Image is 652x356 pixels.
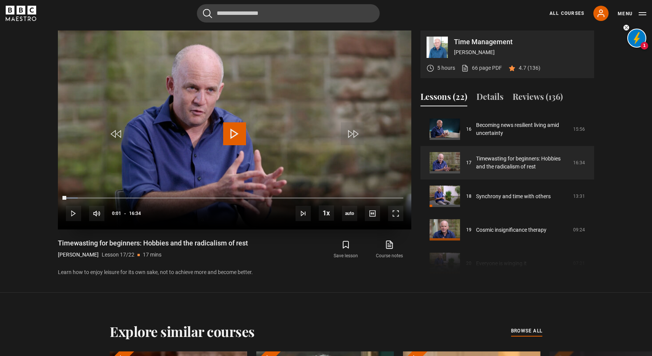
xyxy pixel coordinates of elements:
[511,327,542,335] span: browse all
[296,206,311,221] button: Next Lesson
[513,90,563,106] button: Reviews (136)
[58,251,99,259] p: [PERSON_NAME]
[519,64,540,72] p: 4.7 (136)
[6,6,36,21] svg: BBC Maestro
[203,9,212,18] button: Submit the search query
[124,211,126,216] span: -
[365,206,380,221] button: Captions
[476,155,569,171] a: Timewasting for beginners: Hobbies and the radicalism of rest
[58,30,411,229] video-js: Video Player
[143,251,161,259] p: 17 mins
[618,10,646,18] button: Toggle navigation
[476,226,547,234] a: Cosmic insignificance therapy
[461,64,502,72] a: 66 page PDF
[454,48,588,56] p: [PERSON_NAME]
[102,251,134,259] p: Lesson 17/22
[476,192,551,200] a: Synchrony and time with others
[550,10,584,17] a: All Courses
[476,90,503,106] button: Details
[110,323,255,339] h2: Explore similar courses
[476,121,569,137] a: Becoming news resilient living amid uncertainty
[342,206,357,221] span: auto
[129,207,141,220] span: 16:34
[319,205,334,221] button: Playback Rate
[454,38,588,45] p: Time Management
[420,90,467,106] button: Lessons (22)
[66,197,403,199] div: Progress Bar
[58,268,411,276] p: Learn how to enjoy leisure for its own sake, not to achieve more and become better.
[197,4,380,22] input: Search
[511,327,542,335] a: browse all
[437,64,455,72] p: 5 hours
[89,206,104,221] button: Mute
[388,206,403,221] button: Fullscreen
[112,207,121,220] span: 0:01
[342,206,357,221] div: Current quality: 720p
[368,239,411,261] a: Course notes
[324,239,368,261] button: Save lesson
[58,239,248,248] h1: Timewasting for beginners: Hobbies and the radicalism of rest
[66,206,81,221] button: Play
